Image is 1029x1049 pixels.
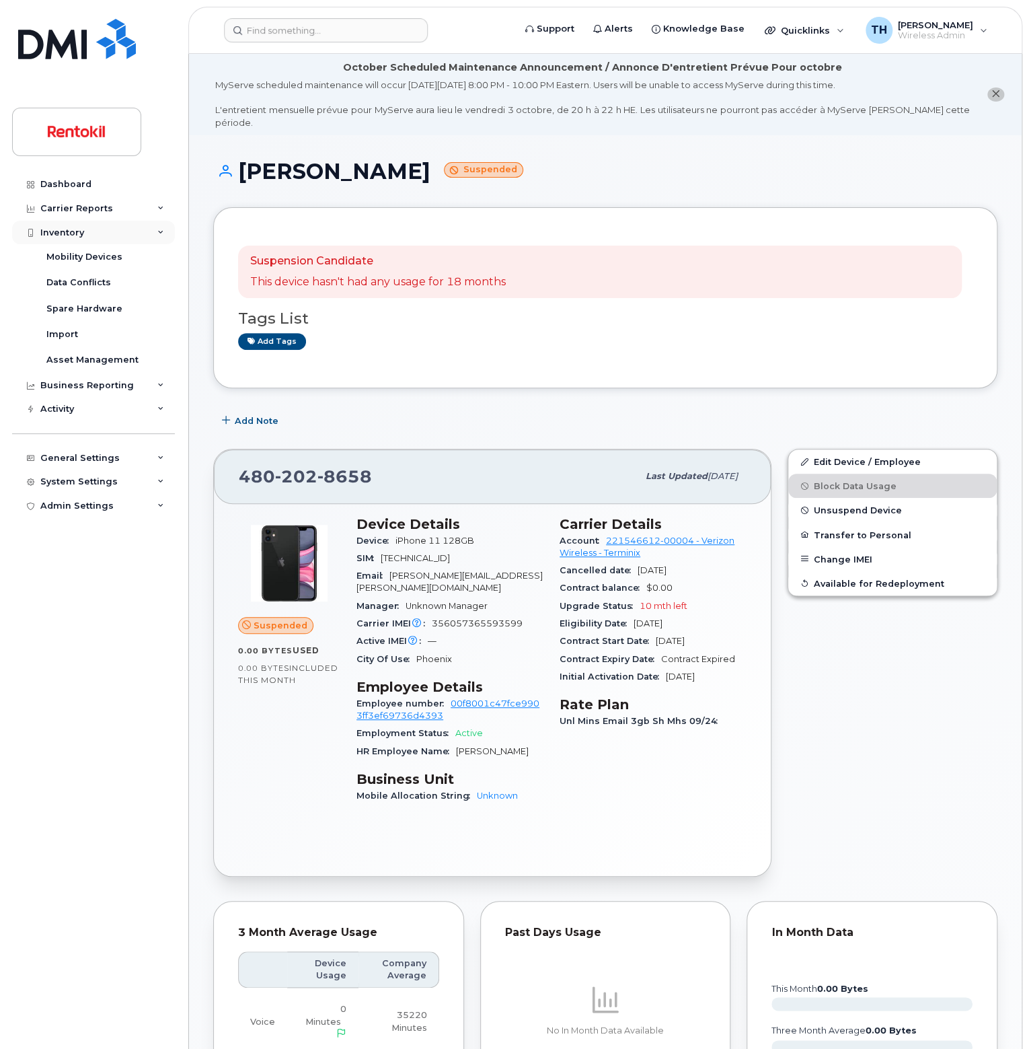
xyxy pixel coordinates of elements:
[356,553,381,563] span: SIM
[343,61,842,75] div: October Scheduled Maintenance Announcement / Annonce D'entretient Prévue Pour octobre
[638,565,666,575] span: [DATE]
[788,449,997,474] a: Edit Device / Employee
[356,636,428,646] span: Active IMEI
[275,466,317,486] span: 202
[356,536,395,546] span: Device
[661,654,735,664] span: Contract Expired
[456,746,529,756] span: [PERSON_NAME]
[560,716,724,726] span: Unl Mins Email 3gb Sh Mhs 09/24
[666,672,695,682] span: [DATE]
[416,654,452,664] span: Phoenix
[814,578,944,588] span: Available for Redeployment
[640,601,687,611] span: 10 mth left
[356,618,432,628] span: Carrier IMEI
[788,547,997,571] button: Change IMEI
[213,159,997,183] h1: [PERSON_NAME]
[293,645,319,655] span: used
[238,926,439,939] div: 3 Month Average Usage
[560,636,656,646] span: Contract Start Date
[771,1025,917,1036] text: three month average
[215,79,970,129] div: MyServe scheduled maintenance will occur [DATE][DATE] 8:00 PM - 10:00 PM Eastern. Users will be u...
[560,565,638,575] span: Cancelled date
[560,672,666,682] span: Initial Activation Date
[788,498,997,522] button: Unsuspend Device
[634,618,662,628] span: [DATE]
[356,698,451,709] span: Employee number
[560,601,640,611] span: Upgrade Status
[305,1004,346,1026] span: 0 Minutes
[239,466,372,486] span: 480
[250,254,506,269] p: Suspension Candidate
[356,571,389,581] span: Email
[235,414,278,427] span: Add Note
[560,618,634,628] span: Eligibility Date
[987,87,1004,102] button: close notification
[356,771,543,787] h3: Business Unit
[287,951,358,988] th: Device Usage
[970,990,1019,1039] iframe: Messenger Launcher
[238,663,289,673] span: 0.00 Bytes
[356,679,543,695] h3: Employee Details
[254,619,307,632] span: Suspended
[814,505,902,515] span: Unsuspend Device
[477,791,518,801] a: Unknown
[213,408,290,433] button: Add Note
[238,333,306,350] a: Add tags
[432,618,523,628] span: 356057365593599
[788,571,997,595] button: Available for Redeployment
[455,728,483,738] span: Active
[356,746,456,756] span: HR Employee Name
[560,654,661,664] span: Contract Expiry Date
[646,583,673,593] span: $0.00
[560,696,747,713] h3: Rate Plan
[560,516,747,532] h3: Carrier Details
[238,310,973,327] h3: Tags List
[406,601,488,611] span: Unknown Manager
[646,471,708,481] span: Last updated
[771,984,868,994] text: this month
[356,728,455,738] span: Employment Status
[250,275,506,290] p: This device hasn't had any usage for 18 months
[317,466,372,486] span: 8658
[249,523,330,604] img: iPhone_11.jpg
[560,536,606,546] span: Account
[238,646,293,655] span: 0.00 Bytes
[356,654,416,664] span: City Of Use
[356,571,543,593] span: [PERSON_NAME][EMAIL_ADDRESS][PERSON_NAME][DOMAIN_NAME]
[771,926,973,939] div: In Month Data
[817,984,868,994] tspan: 0.00 Bytes
[788,474,997,498] button: Block Data Usage
[356,791,477,801] span: Mobile Allocation String
[505,926,706,939] div: Past Days Usage
[560,536,734,558] a: 221546612-00004 - Verizon Wireless - Terminix
[788,523,997,547] button: Transfer to Personal
[656,636,685,646] span: [DATE]
[381,553,450,563] span: [TECHNICAL_ID]
[395,536,474,546] span: iPhone 11 128GB
[444,162,523,178] small: Suspended
[708,471,738,481] span: [DATE]
[428,636,436,646] span: —
[358,951,439,988] th: Company Average
[238,663,338,685] span: included this month
[560,583,646,593] span: Contract balance
[356,601,406,611] span: Manager
[356,516,543,532] h3: Device Details
[866,1025,917,1036] tspan: 0.00 Bytes
[505,1025,706,1037] p: No In Month Data Available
